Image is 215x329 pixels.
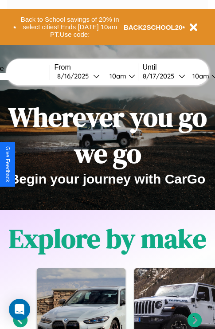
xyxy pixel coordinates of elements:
[143,72,179,80] div: 8 / 17 / 2025
[9,299,30,320] div: Open Intercom Messenger
[9,220,206,257] h1: Explore by make
[55,71,102,81] button: 8/16/2025
[4,146,11,182] div: Give Feedback
[102,71,138,81] button: 10am
[188,72,211,80] div: 10am
[55,63,138,71] label: From
[16,13,124,41] button: Back to School savings of 20% in select cities! Ends [DATE] 10am PT.Use code:
[124,23,183,31] b: BACK2SCHOOL20
[105,72,129,80] div: 10am
[57,72,93,80] div: 8 / 16 / 2025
